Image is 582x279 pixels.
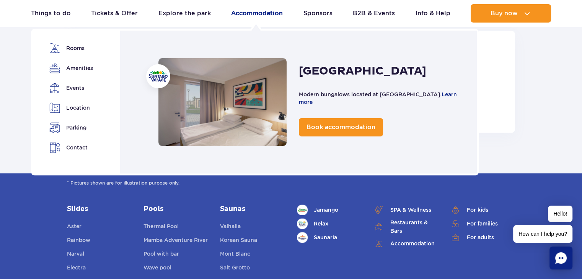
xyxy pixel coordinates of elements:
a: Tickets & Offer [91,4,138,23]
span: Jamango [314,206,338,214]
span: Hello! [548,206,572,222]
a: Explore the park [158,4,211,23]
span: * Pictures shown are for illustration purpose only. [67,179,515,187]
span: Book accommodation [306,123,375,131]
a: Contact [49,142,92,153]
a: Korean Sauna [220,236,257,247]
span: How can I help you? [513,225,572,243]
a: Saunas [220,204,285,214]
a: For kids [450,204,515,215]
h2: [GEOGRAPHIC_DATA] [299,64,426,78]
a: Slides [67,204,132,214]
a: Rooms [49,43,92,54]
a: Mont Blanc [220,250,250,260]
a: Amenities [49,63,92,73]
a: Accommodation [231,4,283,23]
a: Sponsors [303,4,333,23]
a: SPA & Wellness [373,204,439,215]
a: Mamba Adventure River [143,236,208,247]
a: Thermal Pool [143,222,179,233]
a: Events [49,83,92,93]
a: Salt Grotto [220,263,250,274]
a: Rainbow [67,236,90,247]
a: Relax [297,218,362,229]
a: Saunaria [297,232,362,243]
span: Aster [67,223,82,229]
a: Things to do [31,4,71,23]
a: Info & Help [416,4,450,23]
a: Restaurants & Bars [373,218,439,235]
a: Valhalla [220,222,241,233]
a: Pools [143,204,209,214]
a: Electra [67,263,86,274]
a: Jamango [297,204,362,215]
a: Book accommodation [299,118,383,136]
a: B2B & Events [353,4,395,23]
a: For families [450,218,515,229]
span: Rainbow [67,237,90,243]
img: Suntago [148,71,168,82]
a: Accommodation [373,238,439,249]
span: Narval [67,251,84,257]
a: Narval [67,250,84,260]
span: Buy now [491,10,518,17]
button: Buy now [471,4,551,23]
p: Modern bungalows located at [GEOGRAPHIC_DATA]. [299,91,461,106]
a: For adults [450,232,515,243]
a: Wave pool [143,263,171,274]
a: Aster [67,222,82,233]
a: Accommodation [158,58,287,146]
a: Parking [49,122,92,133]
a: Pool with bar [143,250,179,260]
a: Location [49,102,92,113]
div: Chat [549,247,572,269]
